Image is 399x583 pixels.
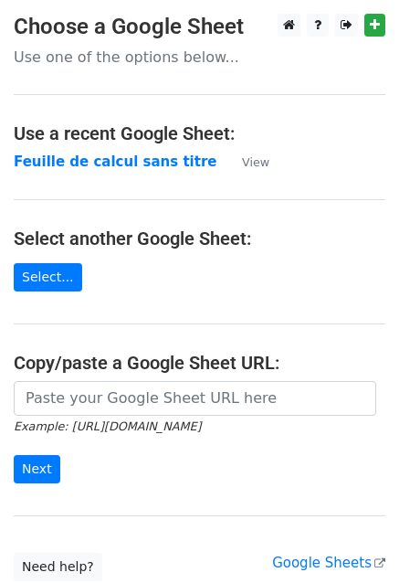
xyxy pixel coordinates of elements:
small: Example: [URL][DOMAIN_NAME] [14,419,201,433]
a: Google Sheets [272,555,385,571]
small: View [242,155,269,169]
p: Use one of the options below... [14,48,385,67]
h4: Copy/paste a Google Sheet URL: [14,352,385,374]
h4: Select another Google Sheet: [14,228,385,249]
h3: Choose a Google Sheet [14,14,385,40]
input: Paste your Google Sheet URL here [14,381,376,416]
h4: Use a recent Google Sheet: [14,122,385,144]
input: Next [14,455,60,483]
a: Feuille de calcul sans titre [14,154,216,170]
a: Need help? [14,553,102,581]
a: View [224,154,269,170]
a: Select... [14,263,82,291]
